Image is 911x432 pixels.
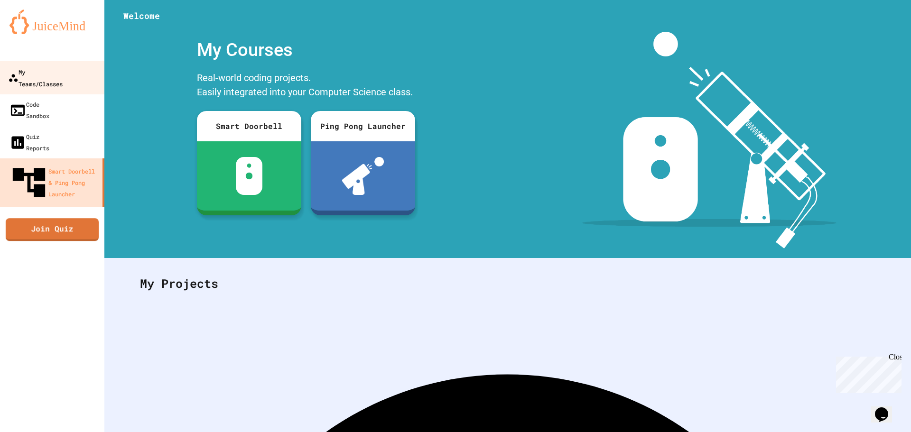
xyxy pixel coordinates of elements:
[9,163,99,202] div: Smart Doorbell & Ping Pong Launcher
[4,4,65,60] div: Chat with us now!Close
[6,218,99,241] a: Join Quiz
[311,111,415,141] div: Ping Pong Launcher
[8,66,63,89] div: My Teams/Classes
[9,9,95,34] img: logo-orange.svg
[9,131,49,154] div: Quiz Reports
[9,99,49,121] div: Code Sandbox
[582,32,837,248] img: banner-image-my-projects.png
[871,394,902,423] iframe: chat widget
[342,157,384,195] img: ppl-with-ball.png
[192,68,420,104] div: Real-world coding projects. Easily integrated into your Computer Science class.
[130,265,885,302] div: My Projects
[192,32,420,68] div: My Courses
[197,111,301,141] div: Smart Doorbell
[832,353,902,393] iframe: chat widget
[236,157,263,195] img: sdb-white.svg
